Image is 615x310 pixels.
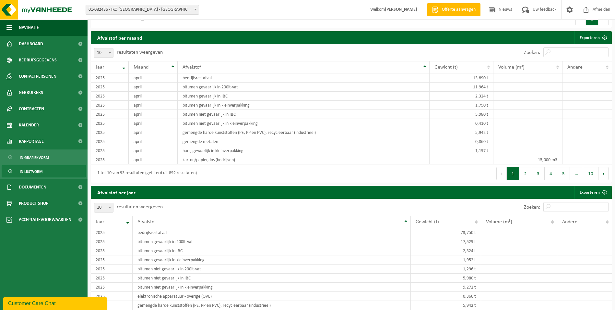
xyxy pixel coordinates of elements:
[430,110,493,119] td: 5,980 t
[91,137,129,146] td: 2025
[86,5,199,14] span: 01-082436 - IKO NV - ANTWERPEN
[434,65,458,70] span: Gewicht (t)
[19,52,57,68] span: Bedrijfsgegevens
[385,7,417,12] strong: [PERSON_NAME]
[178,110,430,119] td: bitumen niet gevaarlijk in IBC
[2,151,86,163] a: In grafiekvorm
[91,110,129,119] td: 2025
[133,237,411,246] td: bitumen gevaarlijk in 200lt-vat
[178,101,430,110] td: bitumen gevaarlijk in kleinverpakking
[570,167,583,180] span: …
[19,84,43,101] span: Gebruikers
[178,128,430,137] td: gemengde harde kunststoffen (PE, PP en PVC), recycleerbaar (industrieel)
[19,212,71,228] span: Acceptatievoorwaarden
[430,137,493,146] td: 0,860 t
[96,65,104,70] span: Jaar
[562,219,577,225] span: Andere
[545,167,557,180] button: 4
[129,92,178,101] td: april
[91,128,129,137] td: 2025
[411,265,481,274] td: 1,296 t
[430,119,493,128] td: 0,410 t
[19,19,39,36] span: Navigatie
[91,274,133,283] td: 2025
[129,155,178,164] td: april
[524,50,540,55] label: Zoeken:
[91,119,129,128] td: 2025
[91,246,133,255] td: 2025
[411,283,481,292] td: 9,272 t
[178,92,430,101] td: bitumen gevaarlijk in IBC
[91,155,129,164] td: 2025
[91,31,149,44] h2: Afvalstof per maand
[133,292,411,301] td: elektronische apparatuur - overige (OVE)
[91,101,129,110] td: 2025
[430,128,493,137] td: 5,942 t
[411,255,481,265] td: 1,952 t
[19,117,39,133] span: Kalender
[91,237,133,246] td: 2025
[133,301,411,310] td: gemengde harde kunststoffen (PE, PP en PVC), recycleerbaar (industrieel)
[430,101,493,110] td: 1,750 t
[183,65,201,70] span: Afvalstof
[129,119,178,128] td: april
[3,296,108,310] iframe: chat widget
[178,137,430,146] td: gemengde metalen
[129,146,178,155] td: april
[133,228,411,237] td: bedrijfsrestafval
[2,165,86,177] a: In lijstvorm
[486,219,512,225] span: Volume (m³)
[94,203,113,212] span: 10
[19,179,46,195] span: Documenten
[94,48,113,58] span: 10
[91,186,142,199] h2: Afvalstof per jaar
[133,283,411,292] td: bitumen niet gevaarlijk in kleinverpakking
[178,155,430,164] td: karton/papier, los (bedrijven)
[178,83,430,92] td: bitumen gevaarlijk in 200lt-vat
[19,195,48,212] span: Product Shop
[91,83,129,92] td: 2025
[411,301,481,310] td: 5,942 t
[91,301,133,310] td: 2025
[134,65,148,70] span: Maand
[411,292,481,301] td: 0,366 t
[430,92,493,101] td: 2,324 t
[598,167,609,180] button: Next
[133,255,411,265] td: bitumen gevaarlijk in kleinverpakking
[91,265,133,274] td: 2025
[524,205,540,210] label: Zoeken:
[117,204,163,210] label: resultaten weergeven
[20,151,49,164] span: In grafiekvorm
[94,203,113,213] span: 10
[94,48,113,58] span: 10
[493,155,562,164] td: 15,000 m3
[178,119,430,128] td: bitumen niet gevaarlijk in kleinverpakking
[19,68,56,84] span: Contactpersonen
[96,219,104,225] span: Jaar
[91,255,133,265] td: 2025
[129,73,178,83] td: april
[137,219,156,225] span: Afvalstof
[519,167,532,180] button: 2
[91,146,129,155] td: 2025
[86,5,199,15] span: 01-082436 - IKO NV - ANTWERPEN
[178,146,430,155] td: hars, gevaarlijk in kleinverpakking
[129,83,178,92] td: april
[583,167,598,180] button: 10
[19,133,44,149] span: Rapportage
[498,65,525,70] span: Volume (m³)
[411,228,481,237] td: 73,750 t
[411,246,481,255] td: 2,324 t
[440,6,477,13] span: Offerte aanvragen
[507,167,519,180] button: 1
[574,186,611,199] a: Exporteren
[427,3,480,16] a: Offerte aanvragen
[94,168,197,179] div: 1 tot 10 van 93 resultaten (gefilterd uit 892 resultaten)
[133,246,411,255] td: bitumen gevaarlijk in IBC
[91,228,133,237] td: 2025
[19,36,43,52] span: Dashboard
[574,31,611,44] a: Exporteren
[129,128,178,137] td: april
[411,274,481,283] td: 5,980 t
